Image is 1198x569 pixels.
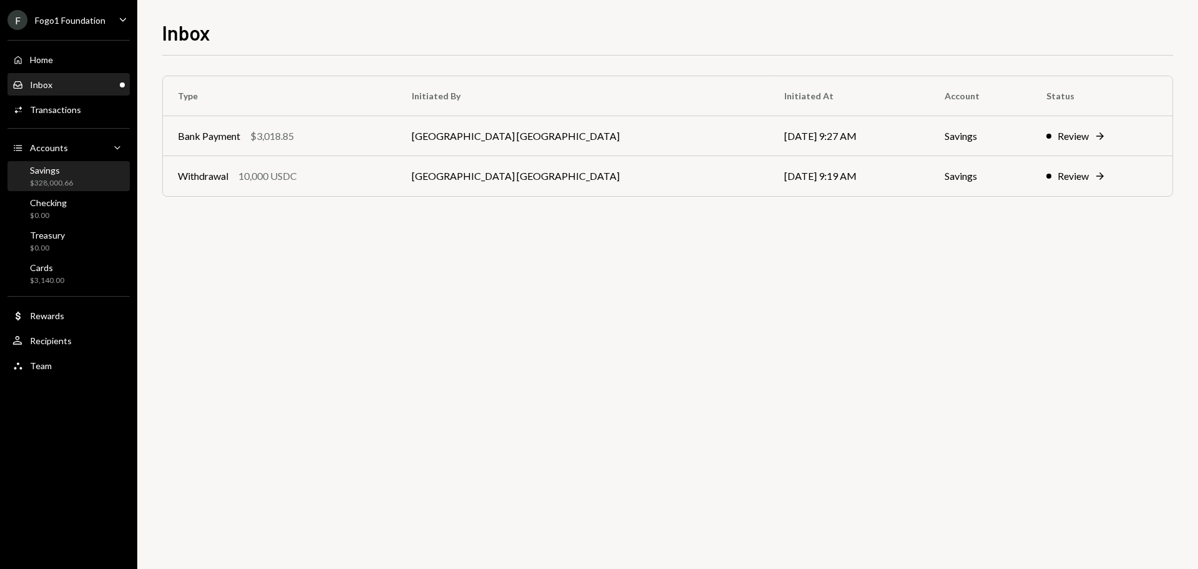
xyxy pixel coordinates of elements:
[930,116,1031,156] td: Savings
[7,48,130,71] a: Home
[930,76,1031,116] th: Account
[7,10,27,30] div: F
[7,226,130,256] a: Treasury$0.00
[1058,129,1089,144] div: Review
[30,262,64,273] div: Cards
[30,210,67,221] div: $0.00
[397,156,769,196] td: [GEOGRAPHIC_DATA] [GEOGRAPHIC_DATA]
[163,76,397,116] th: Type
[30,310,64,321] div: Rewards
[30,197,67,208] div: Checking
[30,178,73,189] div: $328,000.66
[7,304,130,327] a: Rewards
[35,15,105,26] div: Fogo1 Foundation
[769,76,930,116] th: Initiated At
[1031,76,1172,116] th: Status
[30,104,81,115] div: Transactions
[7,354,130,377] a: Team
[397,76,769,116] th: Initiated By
[178,169,228,184] div: Withdrawal
[7,259,130,289] a: Cards$3,140.00
[30,142,68,153] div: Accounts
[30,54,53,65] div: Home
[7,161,130,191] a: Savings$328,000.66
[1058,169,1089,184] div: Review
[30,275,64,286] div: $3,140.00
[769,116,930,156] td: [DATE] 9:27 AM
[397,116,769,156] td: [GEOGRAPHIC_DATA] [GEOGRAPHIC_DATA]
[7,73,130,96] a: Inbox
[30,360,52,371] div: Team
[30,243,65,254] div: $0.00
[930,156,1031,196] td: Savings
[7,98,130,121] a: Transactions
[178,129,240,144] div: Bank Payment
[769,156,930,196] td: [DATE] 9:19 AM
[7,136,130,159] a: Accounts
[30,79,52,90] div: Inbox
[250,129,294,144] div: $3,018.85
[30,230,65,240] div: Treasury
[30,335,72,346] div: Recipients
[7,194,130,224] a: Checking$0.00
[162,20,210,45] h1: Inbox
[238,169,297,184] div: 10,000 USDC
[30,165,73,176] div: Savings
[7,329,130,352] a: Recipients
